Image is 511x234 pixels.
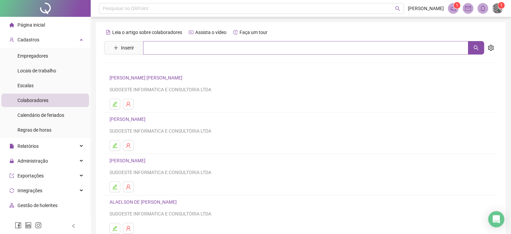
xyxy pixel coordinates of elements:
span: user-delete [126,184,131,190]
div: SUDOESTE INFORMATICA E CONSULTORIA LTDA [110,127,492,135]
span: history [233,30,238,35]
span: search [473,45,479,51]
span: user-delete [126,101,131,107]
span: Inserir [121,44,134,52]
span: edit [112,143,118,148]
span: instagram [35,222,42,229]
span: home [9,23,14,27]
div: SUDOESTE INFORMATICA E CONSULTORIA LTDA [110,210,492,218]
span: edit [112,101,118,107]
span: Empregadores [17,53,48,59]
span: Administração [17,158,48,164]
span: bell [480,5,486,11]
span: file [9,144,14,148]
span: Página inicial [17,22,45,28]
span: Leia o artigo sobre colaboradores [112,30,182,35]
button: Inserir [108,42,139,53]
span: Integrações [17,188,42,193]
div: Open Intercom Messenger [488,211,504,227]
span: Relatórios [17,143,39,149]
span: notification [450,5,456,11]
span: mail [465,5,471,11]
span: Exportações [17,173,44,178]
span: linkedin [25,222,32,229]
a: ALAELSON DE [PERSON_NAME] [110,199,179,205]
span: Gestão de holerites [17,203,57,208]
span: [PERSON_NAME] [408,5,444,12]
span: Cadastros [17,37,39,42]
span: Aceite de uso [17,218,45,223]
span: left [71,224,76,228]
span: setting [488,45,494,51]
span: Assista o vídeo [195,30,226,35]
span: lock [9,159,14,163]
span: user-delete [126,226,131,231]
span: export [9,173,14,178]
span: search [395,6,400,11]
div: SUDOESTE INFORMATICA E CONSULTORIA LTDA [110,169,492,176]
span: edit [112,226,118,231]
span: Regras de horas [17,127,51,133]
a: [PERSON_NAME] [110,158,147,163]
span: edit [112,184,118,190]
span: user-delete [126,143,131,148]
img: 67162 [493,3,503,13]
span: Colaboradores [17,98,48,103]
span: 1 [456,3,458,8]
span: 1 [500,3,503,8]
span: Locais de trabalho [17,68,56,73]
span: facebook [15,222,22,229]
span: Calendário de feriados [17,112,64,118]
span: plus [114,45,118,50]
span: sync [9,188,14,193]
sup: 1 [454,2,460,9]
span: file-text [106,30,111,35]
span: youtube [189,30,194,35]
span: user-add [9,37,14,42]
a: [PERSON_NAME] [PERSON_NAME] [110,75,184,80]
span: Escalas [17,83,34,88]
a: [PERSON_NAME] [110,116,147,122]
span: apartment [9,203,14,208]
span: Faça um tour [240,30,267,35]
sup: Atualize o seu contato no menu Meus Dados [498,2,505,9]
div: SUDOESTE INFORMATICA E CONSULTORIA LTDA [110,86,492,93]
